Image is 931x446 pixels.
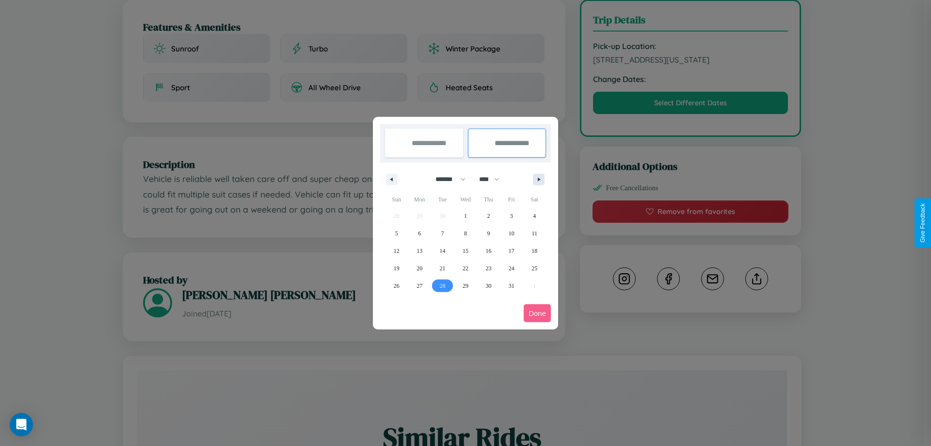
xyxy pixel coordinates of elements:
[431,260,454,277] button: 21
[440,242,446,260] span: 14
[477,242,500,260] button: 16
[385,225,408,242] button: 5
[477,260,500,277] button: 23
[454,207,477,225] button: 1
[531,242,537,260] span: 18
[408,225,431,242] button: 6
[531,225,537,242] span: 11
[523,192,546,207] span: Sat
[523,260,546,277] button: 25
[919,203,926,243] div: Give Feedback
[524,304,551,322] button: Done
[385,277,408,295] button: 26
[431,225,454,242] button: 7
[454,277,477,295] button: 29
[418,225,421,242] span: 6
[454,225,477,242] button: 8
[500,225,523,242] button: 10
[440,260,446,277] span: 21
[454,260,477,277] button: 22
[509,225,514,242] span: 10
[523,242,546,260] button: 18
[454,192,477,207] span: Wed
[510,207,513,225] span: 3
[500,242,523,260] button: 17
[464,225,467,242] span: 8
[385,192,408,207] span: Sun
[395,225,398,242] span: 5
[408,277,431,295] button: 27
[523,225,546,242] button: 11
[464,207,467,225] span: 1
[463,242,468,260] span: 15
[487,207,490,225] span: 2
[500,207,523,225] button: 3
[533,207,536,225] span: 4
[500,192,523,207] span: Fri
[500,277,523,295] button: 31
[485,260,491,277] span: 23
[485,242,491,260] span: 16
[385,260,408,277] button: 19
[485,277,491,295] span: 30
[417,260,422,277] span: 20
[431,277,454,295] button: 28
[523,207,546,225] button: 4
[454,242,477,260] button: 15
[431,192,454,207] span: Tue
[417,277,422,295] span: 27
[408,242,431,260] button: 13
[385,242,408,260] button: 12
[440,277,446,295] span: 28
[417,242,422,260] span: 13
[463,277,468,295] span: 29
[477,225,500,242] button: 9
[500,260,523,277] button: 24
[487,225,490,242] span: 9
[10,413,33,436] div: Open Intercom Messenger
[509,277,514,295] span: 31
[394,277,400,295] span: 26
[394,260,400,277] span: 19
[477,207,500,225] button: 2
[463,260,468,277] span: 22
[408,260,431,277] button: 20
[477,192,500,207] span: Thu
[509,260,514,277] span: 24
[509,242,514,260] span: 17
[477,277,500,295] button: 30
[394,242,400,260] span: 12
[531,260,537,277] span: 25
[408,192,431,207] span: Mon
[441,225,444,242] span: 7
[431,242,454,260] button: 14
